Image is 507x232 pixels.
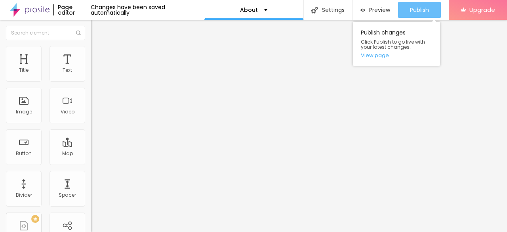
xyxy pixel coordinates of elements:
a: View page [361,53,432,58]
img: Icone [311,7,318,13]
div: Image [16,109,32,115]
span: Upgrade [469,6,495,13]
span: Preview [369,7,390,13]
div: Page editor [53,4,91,15]
span: Publish [410,7,429,13]
div: Title [19,67,29,73]
span: Click Publish to go live with your latest changes. [361,39,432,50]
img: Icone [76,31,81,35]
div: Changes have been saved automatically [91,4,204,15]
div: Video [61,109,74,115]
iframe: To enrich screen reader interactions, please activate Accessibility in Grammarly extension settings [91,20,507,232]
button: Preview [353,2,398,18]
input: Search element [6,26,85,40]
button: Publish [398,2,441,18]
div: Button [16,151,32,156]
div: Divider [16,192,32,198]
div: Spacer [59,192,76,198]
p: About [240,7,258,13]
div: Publish changes [353,22,440,66]
div: Text [63,67,72,73]
img: view-1.svg [360,7,365,13]
div: Map [62,151,73,156]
